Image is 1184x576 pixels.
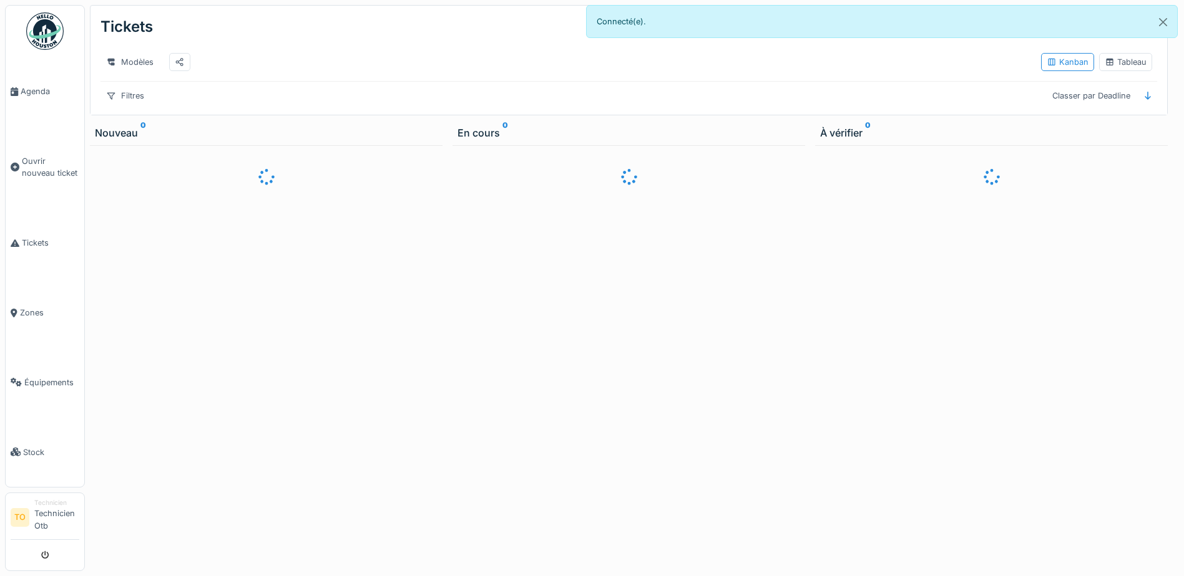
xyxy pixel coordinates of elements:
li: Technicien Otb [34,498,79,537]
span: Stock [23,446,79,458]
div: Tickets [100,11,153,43]
a: Zones [6,278,84,348]
sup: 0 [502,125,508,140]
span: Ouvrir nouveau ticket [22,155,79,179]
a: Ouvrir nouveau ticket [6,127,84,208]
a: Tickets [6,208,84,278]
a: TO TechnicienTechnicien Otb [11,498,79,540]
div: Connecté(e). [586,5,1178,38]
div: Nouveau [95,125,438,140]
a: Stock [6,417,84,487]
div: À vérifier [820,125,1163,140]
a: Équipements [6,347,84,417]
div: Modèles [100,53,159,71]
div: Kanban [1047,56,1089,68]
span: Tickets [22,237,79,249]
div: En cours [457,125,800,140]
div: Classer par Deadline [1047,87,1136,105]
sup: 0 [140,125,146,140]
span: Zones [20,307,79,319]
div: Filtres [100,87,150,105]
li: TO [11,508,29,527]
button: Close [1149,6,1177,39]
span: Agenda [21,85,79,97]
a: Agenda [6,57,84,127]
sup: 0 [865,125,871,140]
span: Équipements [24,377,79,388]
img: Badge_color-CXgf-gQk.svg [26,12,64,50]
div: Tableau [1105,56,1147,68]
div: Technicien [34,498,79,507]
